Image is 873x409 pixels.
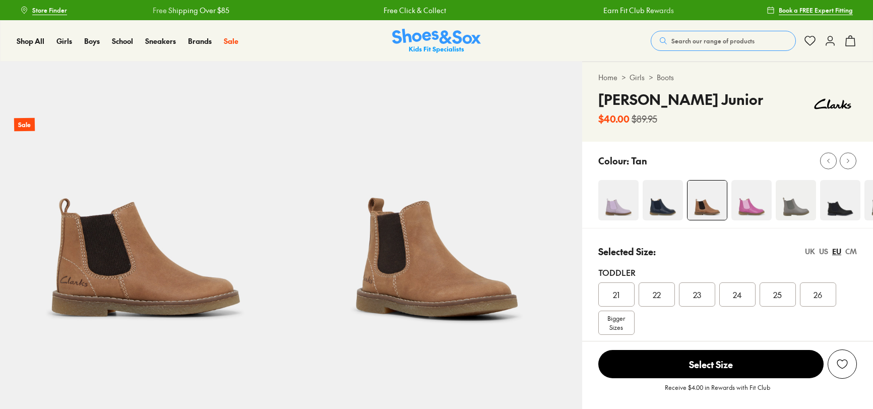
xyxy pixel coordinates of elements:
img: 4-469118_1 [820,180,860,220]
a: Brands [188,36,212,46]
span: Store Finder [32,6,67,15]
span: 24 [733,288,742,301]
p: Receive $4.00 in Rewards with Fit Club [665,383,770,401]
span: 22 [653,288,661,301]
img: Vendor logo [808,89,857,119]
button: Add to Wishlist [828,349,857,379]
s: $89.95 [632,112,657,126]
span: Bigger Sizes [607,314,625,332]
h4: [PERSON_NAME] Junior [598,89,763,110]
img: 4-487531_1 [731,180,772,220]
a: Earn Fit Club Rewards [603,5,673,16]
img: 4-487525_1 [643,180,683,220]
img: Chelsea Ii Junior Grey [776,180,816,220]
a: Girls [630,72,645,83]
a: Girls [56,36,72,46]
div: UK [805,246,815,257]
a: Sneakers [145,36,176,46]
span: 21 [613,288,619,301]
a: Home [598,72,617,83]
span: Select Size [598,350,824,378]
div: US [819,246,828,257]
a: Free Click & Collect [383,5,446,16]
span: 26 [814,288,822,301]
a: Boys [84,36,100,46]
a: School [112,36,133,46]
button: Search our range of products [651,31,796,51]
img: SNS_Logo_Responsive.svg [392,29,481,53]
span: Book a FREE Expert Fitting [779,6,853,15]
img: 5-469125_1 [291,62,582,353]
p: Tan [631,154,647,167]
div: Toddler [598,266,857,278]
a: Boots [657,72,674,83]
b: $40.00 [598,112,630,126]
div: EU [832,246,841,257]
a: Free Shipping Over $85 [152,5,229,16]
a: Shop All [17,36,44,46]
div: > > [598,72,857,83]
span: Search our range of products [671,36,755,45]
a: Book a FREE Expert Fitting [767,1,853,19]
a: Sale [224,36,238,46]
span: 25 [773,288,782,301]
div: CM [845,246,857,257]
span: 23 [693,288,701,301]
p: Colour: [598,154,629,167]
img: 4-469124_1 [688,181,727,220]
button: Select Size [598,349,824,379]
p: Selected Size: [598,245,656,258]
p: Sale [14,118,35,132]
a: Shoes & Sox [392,29,481,53]
a: Store Finder [20,1,67,19]
img: 4-482244_1 [598,180,639,220]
